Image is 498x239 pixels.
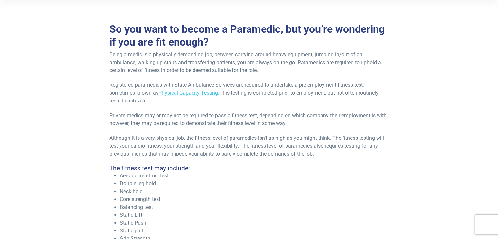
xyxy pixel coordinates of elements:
[109,112,389,127] p: Private medics may or may not be required to pass a fitness test, depending on which company thei...
[109,134,389,158] p: Although it is a very physical job, the fitness level of paramedics isn’t as high as you might th...
[109,23,389,48] h2: So you want to become a Paramedic, but you’re wondering if you are fit enough?
[120,227,389,235] li: Static pull
[109,51,389,74] p: Being a medic is a physically demanding job, between carrying around heavy equipment, jumping in/...
[120,203,389,211] li: Balancing test
[120,211,389,219] li: Static Lift
[109,164,389,172] h4: The fitness test may include:
[158,90,219,96] a: Physical Capacity Testing.
[120,195,389,203] li: Core strength test
[109,81,389,105] p: Registered paramedics with State Ambulance Services are required to undertake a pre-employment fi...
[120,180,389,188] li: Double leg hold
[120,188,389,195] li: Neck hold
[120,172,389,180] li: Aerobic treadmill test
[120,219,389,227] li: Static Push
